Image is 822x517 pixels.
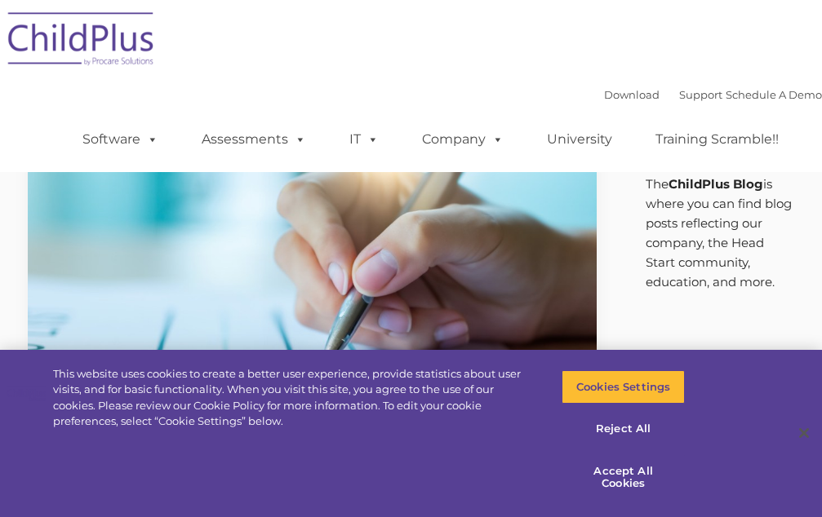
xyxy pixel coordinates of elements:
button: Close [786,415,822,451]
a: Company [406,123,520,156]
button: Cookies Settings [562,370,685,404]
button: Reject All [562,412,685,446]
a: Training Scramble!! [639,123,795,156]
a: Assessments [185,123,322,156]
div: This website uses cookies to create a better user experience, provide statistics about user visit... [53,366,537,430]
button: Accept All Cookies [562,454,685,501]
a: IT [333,123,395,156]
a: Software [66,123,175,156]
p: The is where you can find blog posts reflecting our company, the Head Start community, education,... [646,175,795,292]
font: | [604,88,822,101]
strong: ChildPlus Blog [669,176,763,192]
a: Download [604,88,660,101]
a: Schedule A Demo [726,88,822,101]
a: Support [679,88,722,101]
a: University [531,123,629,156]
img: Efficiency Boost: ChildPlus Online's Enhanced Family Pre-Application Process - Streamlining Appli... [28,114,598,434]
